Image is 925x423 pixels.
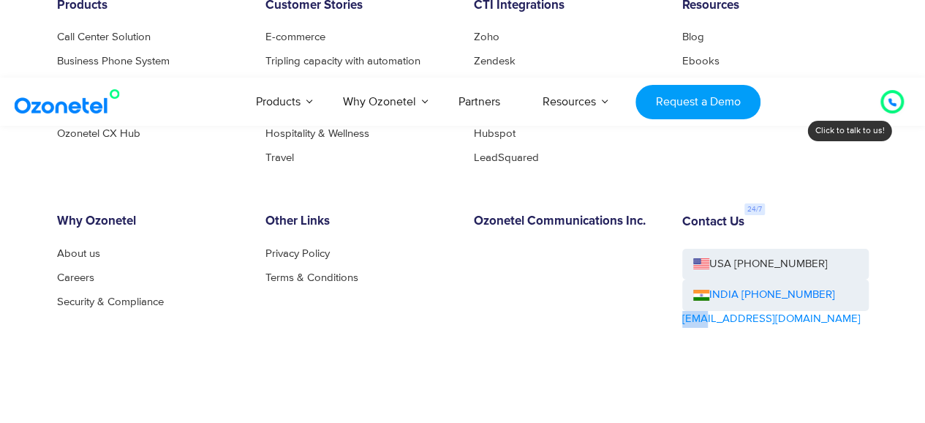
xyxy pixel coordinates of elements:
[693,287,835,304] a: INDIA [PHONE_NUMBER]
[235,78,322,126] a: Products
[521,78,617,126] a: Resources
[57,248,100,259] a: About us
[322,78,437,126] a: Why Ozonetel
[265,214,452,229] h6: Other Links
[265,128,369,139] a: Hospitality & Wellness
[265,56,420,67] a: Tripling capacity with automation
[682,31,704,42] a: Blog
[693,258,709,269] img: us-flag.png
[474,56,516,67] a: Zendesk
[57,128,140,139] a: Ozonetel CX Hub
[57,56,170,67] a: Business Phone System
[474,214,660,229] h6: Ozonetel Communications Inc.
[57,31,151,42] a: Call Center Solution
[437,78,521,126] a: Partners
[682,311,861,328] a: [EMAIL_ADDRESS][DOMAIN_NAME]
[57,272,94,283] a: Careers
[57,214,243,229] h6: Why Ozonetel
[682,249,869,280] a: USA [PHONE_NUMBER]
[635,85,760,119] a: Request a Demo
[265,272,358,283] a: Terms & Conditions
[682,56,720,67] a: Ebooks
[265,248,330,259] a: Privacy Policy
[474,31,499,42] a: Zoho
[265,152,294,163] a: Travel
[57,296,164,307] a: Security & Compliance
[265,31,325,42] a: E-commerce
[474,152,539,163] a: LeadSquared
[693,290,709,301] img: ind-flag.png
[682,215,744,230] h6: Contact Us
[474,128,516,139] a: Hubspot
